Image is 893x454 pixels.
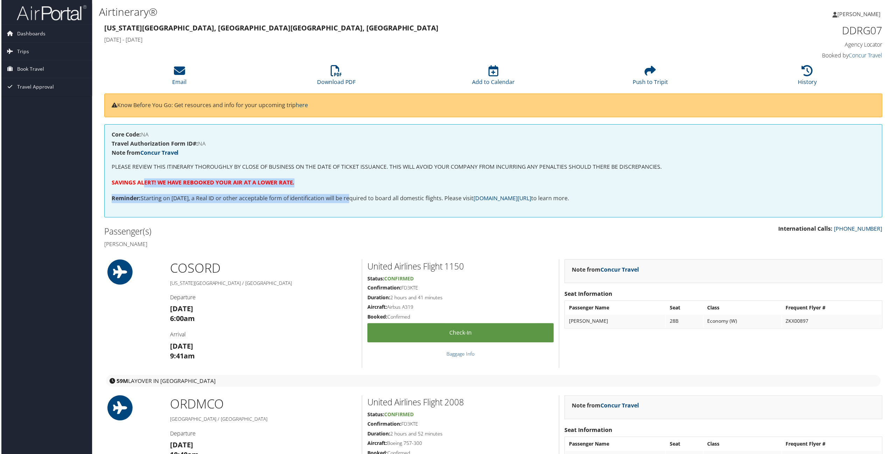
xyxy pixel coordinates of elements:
strong: Confirmation: [367,422,401,428]
p: Know Before You Go: Get resources and info for your upcoming trip [111,101,876,110]
h5: Airbus A319 [367,305,554,312]
strong: 9:41am [169,352,194,362]
h1: COS ORD [169,260,356,278]
td: [PERSON_NAME] [566,316,666,328]
h1: ORD MCO [169,397,356,414]
a: Baggage Info [446,351,474,358]
td: 28B [667,316,704,328]
span: [PERSON_NAME] [838,10,882,18]
a: Check-in [367,324,554,343]
strong: Status: [367,276,384,282]
span: Travel Approval [16,78,52,96]
strong: [DATE] [169,342,192,352]
a: Concur Travel [601,266,639,274]
strong: 59M [115,378,127,386]
span: Confirmed [384,276,413,282]
h5: 2 hours and 52 minutes [367,432,554,439]
a: Push to Tripit [633,69,669,86]
strong: Note from [572,403,639,411]
h5: Boeing 757-300 [367,441,554,448]
th: Class [704,439,782,452]
th: Seat [667,302,704,315]
h1: Airtinerary® [98,5,625,19]
a: Concur Travel [139,149,178,157]
div: layover in [GEOGRAPHIC_DATA] [105,376,882,388]
strong: [DATE] [169,441,192,451]
strong: Aircraft: [367,305,387,311]
strong: Duration: [367,295,390,302]
h4: Agency Locator [696,41,884,48]
p: Starting on [DATE], a Real ID or other acceptable form of identification will be required to boar... [111,195,876,204]
h4: [DATE] - [DATE] [103,36,686,43]
strong: Note from [111,149,178,157]
h4: Departure [169,431,356,439]
h2: United Airlines Flight 2008 [367,398,554,410]
h2: Passenger(s) [103,226,488,238]
a: [PERSON_NAME] [834,4,889,25]
h5: [GEOGRAPHIC_DATA] / [GEOGRAPHIC_DATA] [169,417,356,424]
a: here [295,102,308,109]
h4: [PERSON_NAME] [103,241,488,249]
td: ZKX00897 [783,316,883,328]
a: Concur Travel [850,51,884,59]
h4: Arrival [169,331,356,339]
strong: Seat Information [565,427,613,435]
img: airportal-logo.png [15,5,85,21]
span: Confirmed [384,412,413,419]
th: Frequent Flyer # [783,439,883,452]
p: PLEASE REVIEW THIS ITINERARY THOROUGHLY BY CLOSE OF BUSINESS ON THE DATE OF TICKET ISSUANCE. THIS... [111,163,876,172]
a: [DOMAIN_NAME][URL] [473,195,532,203]
th: Passenger Name [566,439,666,452]
h4: NA [111,132,876,138]
a: [PHONE_NUMBER] [835,225,884,233]
strong: Aircraft: [367,441,387,448]
strong: Travel Authorization Form ID#: [111,140,197,148]
h4: Booked by [696,51,884,59]
span: Trips [16,43,28,60]
h5: Confirmed [367,314,554,321]
strong: International Calls: [779,225,834,233]
strong: Confirmation: [367,285,401,292]
h4: Departure [169,294,356,302]
span: Dashboards [16,25,44,42]
a: Concur Travel [601,403,639,411]
th: Passenger Name [566,302,666,315]
a: Email [171,69,186,86]
strong: SAVINGS ALERT! WE HAVE REBOOKED YOUR AIR AT A LOWER RATE. [111,179,294,187]
strong: Seat Information [565,291,613,299]
h5: 2 hours and 41 minutes [367,295,554,302]
strong: Duration: [367,432,390,438]
a: Download PDF [317,69,356,86]
h4: NA [111,141,876,147]
strong: [US_STATE][GEOGRAPHIC_DATA], [GEOGRAPHIC_DATA] [GEOGRAPHIC_DATA], [GEOGRAPHIC_DATA] [103,23,438,33]
span: Book Travel [16,61,43,78]
h1: DDRG07 [696,23,884,38]
strong: Status: [367,412,384,419]
strong: Booked: [367,314,387,321]
th: Class [704,302,782,315]
h2: United Airlines Flight 1150 [367,261,554,273]
strong: Reminder: [111,195,140,203]
a: History [799,69,818,86]
strong: Note from [572,266,639,274]
th: Seat [667,439,704,452]
td: Economy (W) [704,316,782,328]
h5: FD3KTE [367,285,554,292]
th: Frequent Flyer # [783,302,883,315]
h5: FD3KTE [367,422,554,429]
strong: [DATE] [169,305,192,314]
a: Add to Calendar [472,69,515,86]
strong: Core Code: [111,131,140,139]
strong: 6:00am [169,315,194,324]
h5: [US_STATE][GEOGRAPHIC_DATA] / [GEOGRAPHIC_DATA] [169,280,356,287]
